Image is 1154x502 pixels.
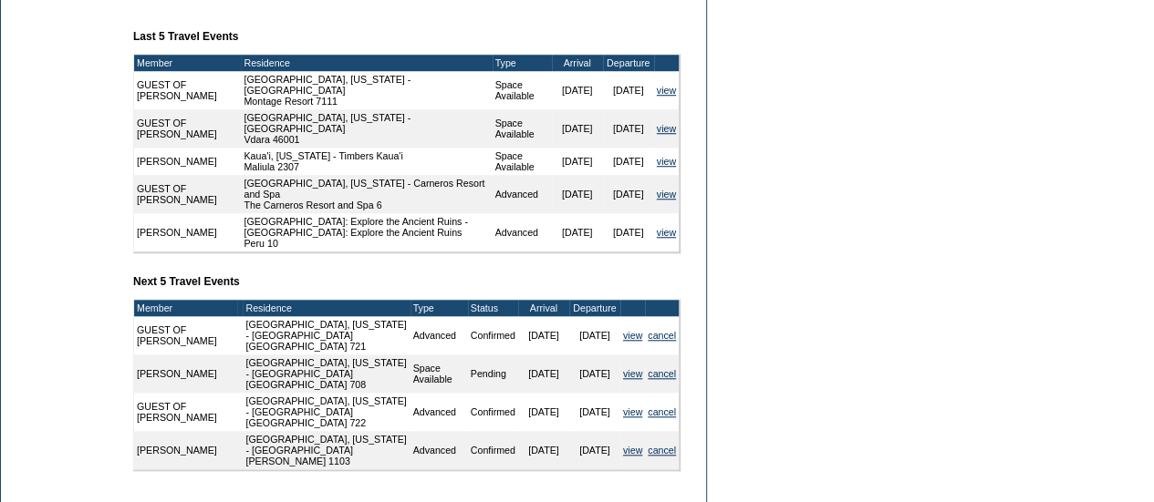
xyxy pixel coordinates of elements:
td: [PERSON_NAME] [134,354,237,393]
a: cancel [648,368,676,379]
td: [DATE] [569,316,620,354]
td: Confirmed [468,431,518,469]
td: Advanced [411,431,468,469]
b: Last 5 Travel Events [133,30,238,43]
td: [GEOGRAPHIC_DATA], [US_STATE] - [GEOGRAPHIC_DATA] Montage Resort 7111 [241,71,492,109]
td: Advanced [493,175,552,213]
td: [DATE] [603,148,654,175]
td: [DATE] [552,71,603,109]
td: [GEOGRAPHIC_DATA]: Explore the Ancient Ruins - [GEOGRAPHIC_DATA]: Explore the Ancient Ruins Peru 10 [241,213,492,251]
td: [DATE] [552,175,603,213]
td: Kaua'i, [US_STATE] - Timbers Kaua'i Maliula 2307 [241,148,492,175]
td: [DATE] [569,431,620,469]
a: view [657,189,676,200]
td: [DATE] [518,431,569,469]
td: Advanced [411,393,468,431]
td: Confirmed [468,393,518,431]
td: Arrival [552,55,603,71]
a: cancel [648,406,676,417]
td: [DATE] [569,393,620,431]
td: [GEOGRAPHIC_DATA], [US_STATE] - [GEOGRAPHIC_DATA] [GEOGRAPHIC_DATA] 708 [243,354,410,393]
td: Type [411,300,468,316]
td: Space Available [493,71,552,109]
td: GUEST OF [PERSON_NAME] [134,71,241,109]
td: [DATE] [603,71,654,109]
td: [DATE] [603,213,654,251]
td: [GEOGRAPHIC_DATA], [US_STATE] - [GEOGRAPHIC_DATA] [GEOGRAPHIC_DATA] 722 [243,393,410,431]
td: [DATE] [518,316,569,354]
a: cancel [648,445,676,456]
td: Space Available [411,354,468,393]
td: [PERSON_NAME] [134,148,241,175]
a: view [623,330,642,341]
td: Advanced [411,316,468,354]
td: Confirmed [468,316,518,354]
td: GUEST OF [PERSON_NAME] [134,175,241,213]
td: GUEST OF [PERSON_NAME] [134,109,241,148]
a: view [623,368,642,379]
td: Space Available [493,109,552,148]
td: [DATE] [552,148,603,175]
td: Departure [569,300,620,316]
a: view [657,85,676,96]
td: GUEST OF [PERSON_NAME] [134,316,237,354]
td: Residence [241,55,492,71]
td: [GEOGRAPHIC_DATA], [US_STATE] - [GEOGRAPHIC_DATA] [PERSON_NAME] 1103 [243,431,410,469]
td: [GEOGRAPHIC_DATA], [US_STATE] - Carneros Resort and Spa The Carneros Resort and Spa 6 [241,175,492,213]
td: GUEST OF [PERSON_NAME] [134,393,237,431]
td: Arrival [518,300,569,316]
a: cancel [648,330,676,341]
td: [GEOGRAPHIC_DATA], [US_STATE] - [GEOGRAPHIC_DATA] [GEOGRAPHIC_DATA] 721 [243,316,410,354]
td: Type [493,55,552,71]
a: view [657,123,676,134]
td: Departure [603,55,654,71]
td: [DATE] [518,393,569,431]
td: [PERSON_NAME] [134,213,241,251]
a: view [623,445,642,456]
td: Status [468,300,518,316]
td: Advanced [493,213,552,251]
a: view [623,406,642,417]
td: [GEOGRAPHIC_DATA], [US_STATE] - [GEOGRAPHIC_DATA] Vdara 46001 [241,109,492,148]
td: Residence [243,300,410,316]
td: [DATE] [603,175,654,213]
a: view [657,227,676,238]
td: Space Available [493,148,552,175]
td: Member [134,300,237,316]
td: [DATE] [552,213,603,251]
td: [DATE] [603,109,654,148]
td: [DATE] [569,354,620,393]
td: Member [134,55,241,71]
a: view [657,156,676,167]
td: Pending [468,354,518,393]
td: [PERSON_NAME] [134,431,237,469]
td: [DATE] [552,109,603,148]
td: [DATE] [518,354,569,393]
b: Next 5 Travel Events [133,275,240,288]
